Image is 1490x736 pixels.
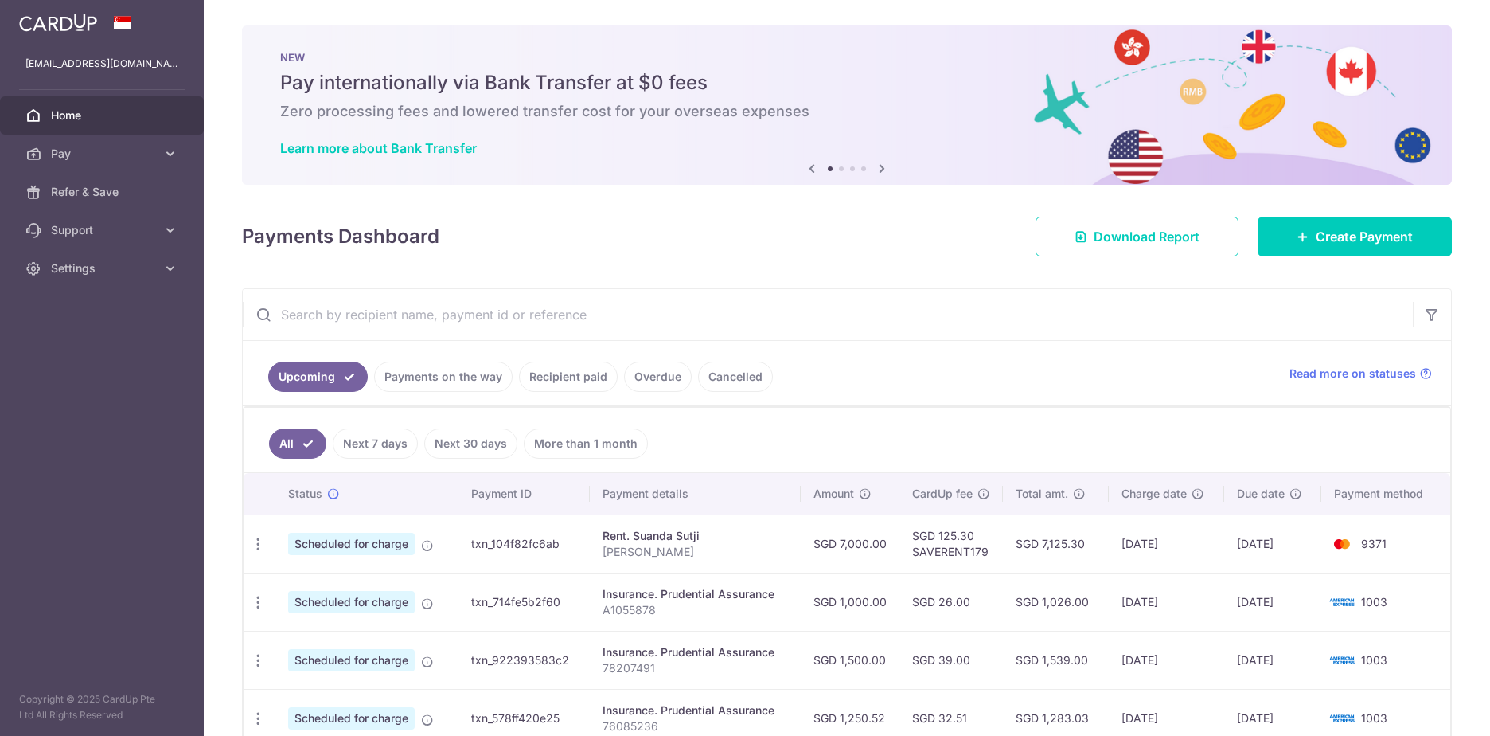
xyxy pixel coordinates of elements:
[1321,473,1450,515] th: Payment method
[912,486,973,502] span: CardUp fee
[51,260,156,276] span: Settings
[801,573,899,631] td: SGD 1,000.00
[269,429,326,459] a: All
[1224,573,1321,631] td: [DATE]
[1289,366,1416,382] span: Read more on statuses
[19,13,97,32] img: CardUp
[1003,631,1108,689] td: SGD 1,539.00
[603,718,788,734] p: 76085236
[1258,217,1452,256] a: Create Payment
[899,573,1003,631] td: SGD 26.00
[1326,651,1358,670] img: Bank Card
[603,644,788,660] div: Insurance. Prudential Assurance
[1109,573,1224,631] td: [DATE]
[603,528,788,544] div: Rent. Suanda Sutji
[1003,515,1108,573] td: SGD 7,125.30
[288,591,415,613] span: Scheduled for charge
[280,102,1414,121] h6: Zero processing fees and lowered transfer cost for your overseas expenses
[458,631,591,689] td: txn_922393583c2
[243,289,1413,340] input: Search by recipient name, payment id or reference
[458,473,591,515] th: Payment ID
[280,70,1414,96] h5: Pay internationally via Bank Transfer at $0 fees
[1326,709,1358,728] img: Bank Card
[1003,573,1108,631] td: SGD 1,026.00
[1237,486,1285,502] span: Due date
[899,631,1003,689] td: SGD 39.00
[1326,534,1358,554] img: Bank Card
[458,573,591,631] td: txn_714fe5b2f60
[1316,227,1413,246] span: Create Payment
[1224,515,1321,573] td: [DATE]
[333,429,418,459] a: Next 7 days
[242,222,439,251] h4: Payments Dashboard
[603,586,788,602] div: Insurance. Prudential Assurance
[288,486,322,502] span: Status
[813,486,854,502] span: Amount
[1361,595,1387,609] span: 1003
[1109,631,1224,689] td: [DATE]
[1109,515,1224,573] td: [DATE]
[1121,486,1187,502] span: Charge date
[51,146,156,162] span: Pay
[25,56,178,72] p: [EMAIL_ADDRESS][DOMAIN_NAME]
[1036,217,1238,256] a: Download Report
[1016,486,1068,502] span: Total amt.
[458,515,591,573] td: txn_104f82fc6ab
[242,25,1452,185] img: Bank transfer banner
[280,51,1414,64] p: NEW
[288,533,415,555] span: Scheduled for charge
[288,707,415,730] span: Scheduled for charge
[1361,711,1387,725] span: 1003
[590,473,801,515] th: Payment details
[624,362,692,392] a: Overdue
[519,362,618,392] a: Recipient paid
[1326,593,1358,612] img: Bank Card
[268,362,368,392] a: Upcoming
[51,222,156,238] span: Support
[801,631,899,689] td: SGD 1,500.00
[424,429,517,459] a: Next 30 days
[603,703,788,718] div: Insurance. Prudential Assurance
[801,515,899,573] td: SGD 7,000.00
[603,660,788,676] p: 78207491
[51,184,156,200] span: Refer & Save
[603,602,788,618] p: A1055878
[51,108,156,123] span: Home
[1094,227,1199,246] span: Download Report
[899,515,1003,573] td: SGD 125.30 SAVERENT179
[603,544,788,560] p: [PERSON_NAME]
[1289,366,1432,382] a: Read more on statuses
[524,429,648,459] a: More than 1 month
[698,362,773,392] a: Cancelled
[288,649,415,671] span: Scheduled for charge
[280,140,477,156] a: Learn more about Bank Transfer
[1361,653,1387,667] span: 1003
[1224,631,1321,689] td: [DATE]
[374,362,513,392] a: Payments on the way
[1361,537,1387,550] span: 9371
